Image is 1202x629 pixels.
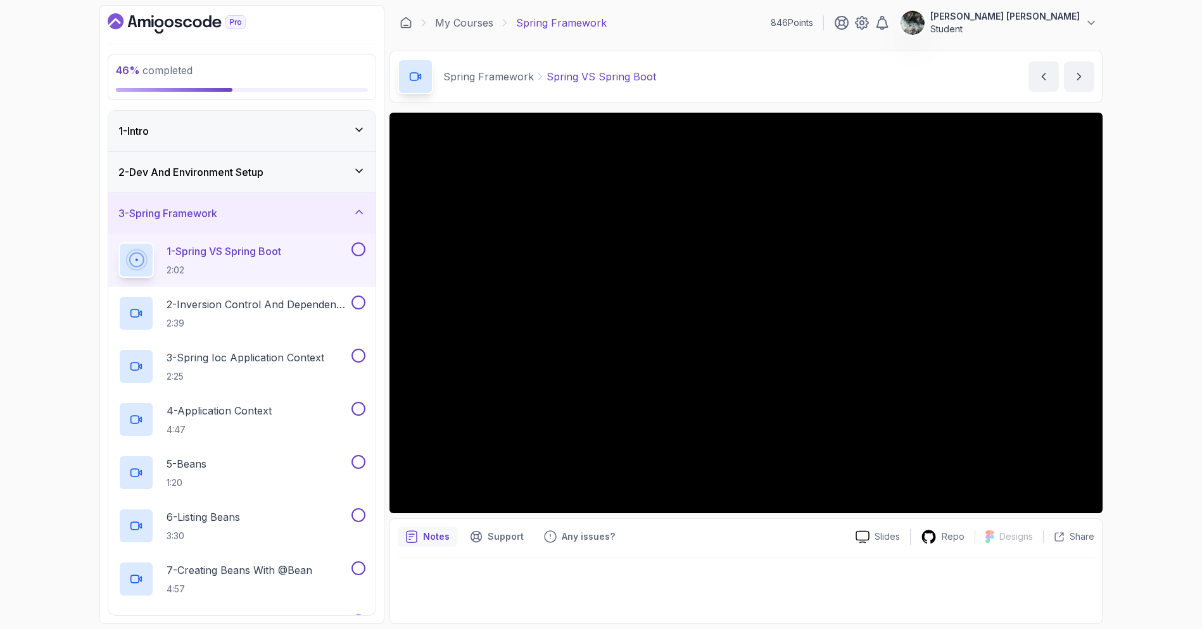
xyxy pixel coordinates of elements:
p: 7 - Creating Beans With @Bean [167,563,312,578]
button: 3-Spring Ioc Application Context2:25 [118,349,365,384]
span: 46 % [116,64,140,77]
p: Any issues? [562,530,615,543]
p: 3:30 [167,530,240,542]
p: 2 - Inversion Control And Dependency Injection [167,297,349,312]
p: 846 Points [771,16,813,29]
p: 3 - Spring Ioc Application Context [167,350,324,365]
p: 4:47 [167,423,272,436]
p: Student [930,23,1080,35]
p: Spring Framework [443,69,534,84]
p: 4:57 [167,583,312,595]
p: 2:25 [167,370,324,383]
button: 1-Spring VS Spring Boot2:02 [118,242,365,278]
p: Slides [875,530,900,543]
button: 2-Inversion Control And Dependency Injection2:39 [118,296,365,331]
p: Support [488,530,524,543]
h3: 3 - Spring Framework [118,206,217,221]
button: notes button [398,526,457,547]
p: Repo [942,530,965,543]
button: 1-Intro [108,111,376,151]
button: Support button [462,526,531,547]
button: Share [1043,530,1094,543]
span: completed [116,64,193,77]
p: 1:20 [167,476,206,489]
p: Spring Framework [516,15,607,30]
a: Repo [911,529,975,545]
p: Share [1070,530,1094,543]
p: [PERSON_NAME] [PERSON_NAME] [930,10,1080,23]
button: previous content [1028,61,1059,92]
a: Dashboard [400,16,412,29]
p: 2:02 [167,264,281,277]
button: 6-Listing Beans3:30 [118,508,365,544]
button: user profile image[PERSON_NAME] [PERSON_NAME]Student [900,10,1098,35]
p: Notes [423,530,450,543]
p: 5 - Beans [167,456,206,471]
a: Slides [845,530,910,544]
button: 5-Beans1:20 [118,455,365,490]
img: user profile image [901,11,925,35]
p: Designs [999,530,1033,543]
p: 2:39 [167,317,349,330]
p: 6 - Listing Beans [167,509,240,525]
iframe: chat widget [1123,550,1202,610]
button: 2-Dev And Environment Setup [108,152,376,192]
button: next content [1064,61,1094,92]
p: 1 - Spring VS Spring Boot [167,244,281,259]
button: 4-Application Context4:47 [118,402,365,437]
button: 7-Creating Beans With @Bean4:57 [118,561,365,597]
p: 4 - Application Context [167,403,272,418]
p: Spring VS Spring Boot [547,69,656,84]
h3: 2 - Dev And Environment Setup [118,165,263,180]
a: Dashboard [108,13,275,34]
button: 3-Spring Framework [108,193,376,234]
a: My Courses [435,15,493,30]
iframe: 1 - Spring vs Spring Boot [389,113,1103,513]
h3: 1 - Intro [118,123,149,139]
button: Feedback button [536,526,623,547]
